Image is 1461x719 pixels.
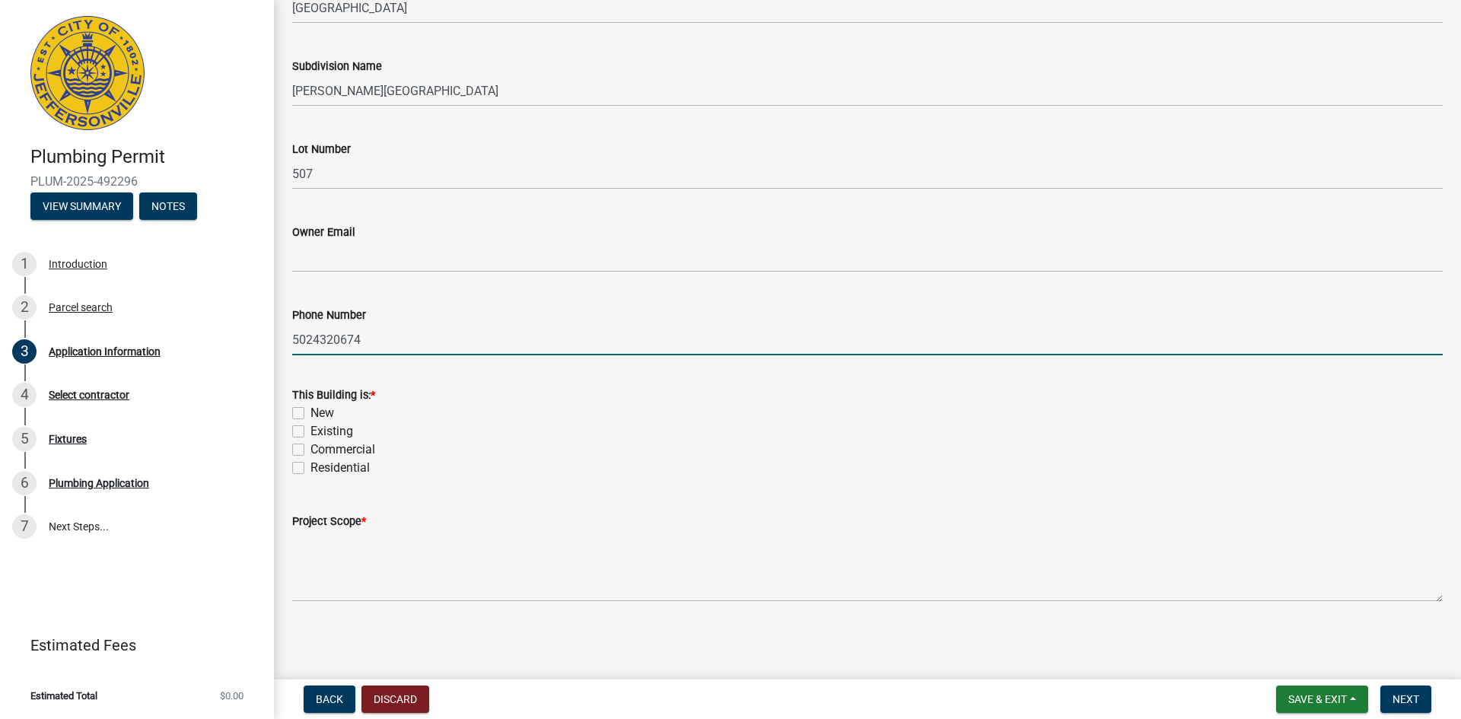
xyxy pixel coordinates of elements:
[12,383,37,407] div: 4
[30,146,262,168] h4: Plumbing Permit
[292,145,351,155] label: Lot Number
[30,201,133,213] wm-modal-confirm: Summary
[139,201,197,213] wm-modal-confirm: Notes
[1393,693,1419,705] span: Next
[49,259,107,269] div: Introduction
[139,192,197,220] button: Notes
[12,427,37,451] div: 5
[49,302,113,313] div: Parcel search
[49,390,129,400] div: Select contractor
[30,16,145,130] img: City of Jeffersonville, Indiana
[49,478,149,488] div: Plumbing Application
[304,686,355,713] button: Back
[1380,686,1431,713] button: Next
[316,693,343,705] span: Back
[12,471,37,495] div: 6
[292,227,355,238] label: Owner Email
[220,691,243,701] span: $0.00
[30,174,243,189] span: PLUM-2025-492296
[49,434,87,444] div: Fixtures
[361,686,429,713] button: Discard
[12,514,37,539] div: 7
[310,422,353,441] label: Existing
[292,390,375,401] label: This Building is:
[12,252,37,276] div: 1
[1288,693,1347,705] span: Save & Exit
[49,346,161,357] div: Application Information
[310,441,375,459] label: Commercial
[12,339,37,364] div: 3
[292,310,366,321] label: Phone Number
[292,62,382,72] label: Subdivision Name
[30,691,97,701] span: Estimated Total
[292,517,366,527] label: Project Scope
[12,295,37,320] div: 2
[1276,686,1368,713] button: Save & Exit
[310,459,370,477] label: Residential
[12,630,250,660] a: Estimated Fees
[310,404,334,422] label: New
[30,192,133,220] button: View Summary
